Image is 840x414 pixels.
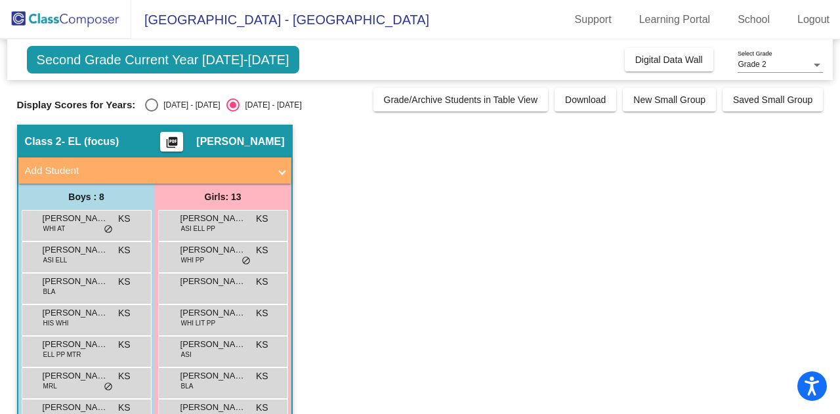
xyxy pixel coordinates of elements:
[43,275,108,288] span: [PERSON_NAME]
[635,54,703,65] span: Digital Data Wall
[633,94,705,105] span: New Small Group
[118,275,131,289] span: KS
[256,369,268,383] span: KS
[555,88,616,112] button: Download
[43,369,108,383] span: [PERSON_NAME]
[43,338,108,351] span: [PERSON_NAME]
[256,243,268,257] span: KS
[180,212,246,225] span: [PERSON_NAME]
[723,88,823,112] button: Saved Small Group
[180,243,246,257] span: [PERSON_NAME]
[118,338,131,352] span: KS
[43,287,56,297] span: BLA
[256,306,268,320] span: KS
[181,224,215,234] span: ASI ELL PP
[181,255,205,265] span: WHI PP
[104,382,113,392] span: do_not_disturb_alt
[623,88,716,112] button: New Small Group
[62,135,119,148] span: - EL (focus)
[180,369,246,383] span: [PERSON_NAME]
[131,9,429,30] span: [GEOGRAPHIC_DATA] - [GEOGRAPHIC_DATA]
[160,132,183,152] button: Print Students Details
[196,135,284,148] span: [PERSON_NAME]
[18,184,155,210] div: Boys : 8
[17,99,136,111] span: Display Scores for Years:
[118,306,131,320] span: KS
[43,318,69,328] span: HIS WHI
[104,224,113,235] span: do_not_disturb_alt
[565,94,606,105] span: Download
[164,136,180,154] mat-icon: picture_as_pdf
[241,256,251,266] span: do_not_disturb_alt
[43,224,66,234] span: WHI AT
[180,338,246,351] span: [PERSON_NAME]
[27,46,299,73] span: Second Grade Current Year [DATE]-[DATE]
[373,88,549,112] button: Grade/Archive Students in Table View
[564,9,622,30] a: Support
[18,157,291,184] mat-expansion-panel-header: Add Student
[43,255,68,265] span: ASI ELL
[733,94,812,105] span: Saved Small Group
[256,275,268,289] span: KS
[118,243,131,257] span: KS
[629,9,721,30] a: Learning Portal
[256,212,268,226] span: KS
[43,350,81,360] span: ELL PP MTR
[43,243,108,257] span: [PERSON_NAME] Mobariz
[25,163,269,178] mat-panel-title: Add Student
[158,99,220,111] div: [DATE] - [DATE]
[787,9,840,30] a: Logout
[727,9,780,30] a: School
[625,48,713,72] button: Digital Data Wall
[738,60,766,69] span: Grade 2
[118,369,131,383] span: KS
[43,401,108,414] span: [PERSON_NAME]
[43,381,57,391] span: MRL
[181,350,192,360] span: ASI
[384,94,538,105] span: Grade/Archive Students in Table View
[240,99,301,111] div: [DATE] - [DATE]
[25,135,62,148] span: Class 2
[43,212,108,225] span: [PERSON_NAME]
[181,318,216,328] span: WHI LIT PP
[181,381,194,391] span: BLA
[145,98,301,112] mat-radio-group: Select an option
[256,338,268,352] span: KS
[155,184,291,210] div: Girls: 13
[180,401,246,414] span: [PERSON_NAME]
[180,306,246,320] span: [PERSON_NAME]
[180,275,246,288] span: [PERSON_NAME]
[43,306,108,320] span: [PERSON_NAME]
[118,212,131,226] span: KS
